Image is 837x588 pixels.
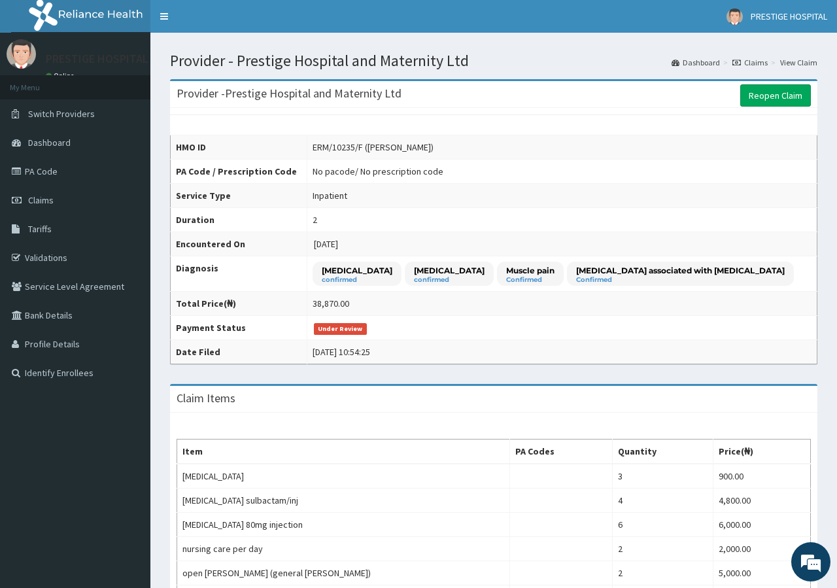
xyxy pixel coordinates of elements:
[46,71,77,80] a: Online
[313,141,434,154] div: ERM/10235/F ([PERSON_NAME])
[713,537,811,561] td: 2,000.00
[322,265,392,276] p: [MEDICAL_DATA]
[28,137,71,148] span: Dashboard
[28,108,95,120] span: Switch Providers
[171,184,307,208] th: Service Type
[171,292,307,316] th: Total Price(₦)
[732,57,768,68] a: Claims
[171,316,307,340] th: Payment Status
[177,537,510,561] td: nursing care per day
[171,256,307,292] th: Diagnosis
[509,440,612,464] th: PA Codes
[713,489,811,513] td: 4,800.00
[7,39,36,69] img: User Image
[713,464,811,489] td: 900.00
[713,513,811,537] td: 6,000.00
[171,340,307,364] th: Date Filed
[314,238,338,250] span: [DATE]
[177,561,510,585] td: open [PERSON_NAME] (general [PERSON_NAME])
[612,513,713,537] td: 6
[576,265,785,276] p: [MEDICAL_DATA] associated with [MEDICAL_DATA]
[177,513,510,537] td: [MEDICAL_DATA] 80mg injection
[177,392,235,404] h3: Claim Items
[576,277,785,283] small: Confirmed
[506,277,555,283] small: Confirmed
[612,537,713,561] td: 2
[726,9,743,25] img: User Image
[713,561,811,585] td: 5,000.00
[322,277,392,283] small: confirmed
[713,440,811,464] th: Price(₦)
[740,84,811,107] a: Reopen Claim
[28,194,54,206] span: Claims
[612,440,713,464] th: Quantity
[314,323,367,335] span: Under Review
[414,265,485,276] p: [MEDICAL_DATA]
[177,464,510,489] td: [MEDICAL_DATA]
[612,489,713,513] td: 4
[171,135,307,160] th: HMO ID
[672,57,720,68] a: Dashboard
[171,208,307,232] th: Duration
[313,189,347,202] div: Inpatient
[414,277,485,283] small: confirmed
[46,53,148,65] p: PRESTIGE HOSPITAL
[612,464,713,489] td: 3
[28,223,52,235] span: Tariffs
[313,213,317,226] div: 2
[177,88,401,99] h3: Provider - Prestige Hospital and Maternity Ltd
[177,440,510,464] th: Item
[177,489,510,513] td: [MEDICAL_DATA] sulbactam/inj
[780,57,817,68] a: View Claim
[171,160,307,184] th: PA Code / Prescription Code
[170,52,817,69] h1: Provider - Prestige Hospital and Maternity Ltd
[171,232,307,256] th: Encountered On
[506,265,555,276] p: Muscle pain
[612,561,713,585] td: 2
[313,297,349,310] div: 38,870.00
[313,165,443,178] div: No pacode / No prescription code
[751,10,827,22] span: PRESTIGE HOSPITAL
[313,345,370,358] div: [DATE] 10:54:25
